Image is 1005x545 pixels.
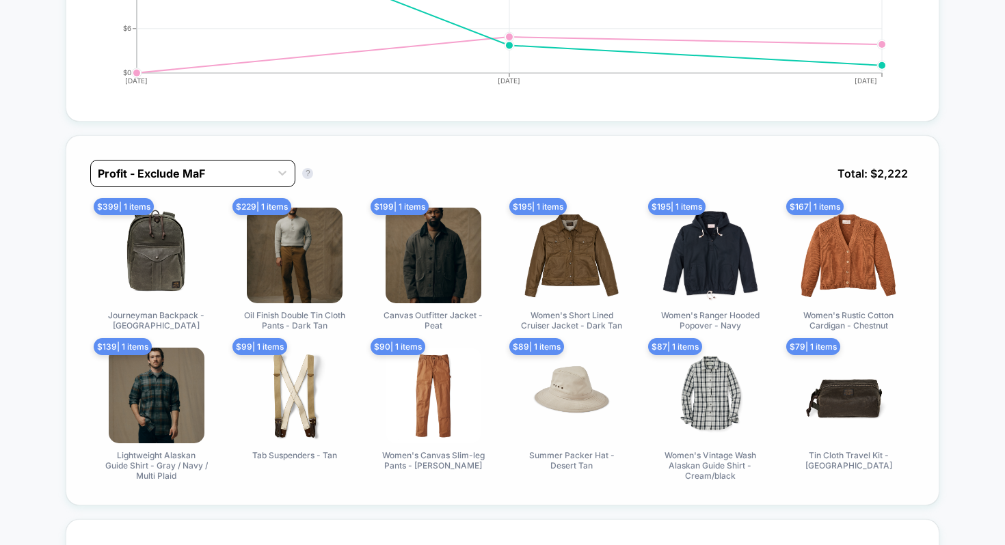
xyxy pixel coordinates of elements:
img: Women's Canvas Slim-leg Pants - Partridge [386,348,481,443]
button: ? [302,168,313,179]
span: $ 229 | 1 items [232,198,291,215]
span: Total: $ 2,222 [831,160,915,187]
tspan: $6 [123,24,131,32]
span: Women's Canvas Slim-leg Pants - [PERSON_NAME] [382,450,485,471]
img: Oil Finish Double Tin Cloth Pants - Dark Tan [247,208,343,303]
span: $ 195 | 1 items [509,198,567,215]
tspan: [DATE] [125,76,148,85]
span: $ 139 | 1 items [94,338,152,355]
span: Lightweight Alaskan Guide Shirt - Gray / Navy / Multi Plaid [105,450,208,481]
img: Women's Short Lined Cruiser Jacket - Dark Tan [524,208,619,303]
span: $ 90 | 1 items [371,338,425,355]
tspan: [DATE] [855,76,878,85]
span: $ 195 | 1 items [648,198,706,215]
span: Oil Finish Double Tin Cloth Pants - Dark Tan [243,310,346,331]
img: Summer Packer Hat - Desert Tan [524,348,619,443]
span: $ 399 | 1 items [94,198,154,215]
span: Women's Ranger Hooded Popover - Navy [659,310,762,331]
span: Women's Rustic Cotton Cardigan - Chestnut [797,310,900,331]
span: Summer Packer Hat - Desert Tan [520,450,623,471]
tspan: [DATE] [498,76,520,85]
img: Lightweight Alaskan Guide Shirt - Gray / Navy / Multi Plaid [109,348,204,443]
img: Journeyman Backpack - Otter Green [109,208,204,303]
img: Women's Rustic Cotton Cardigan - Chestnut [801,208,896,303]
span: Tin Cloth Travel Kit - [GEOGRAPHIC_DATA] [797,450,900,471]
img: Tin Cloth Travel Kit - Otter Green [801,348,896,443]
span: $ 99 | 1 items [232,338,287,355]
span: Women's Short Lined Cruiser Jacket - Dark Tan [520,310,623,331]
span: Women's Vintage Wash Alaskan Guide Shirt - Cream/black [659,450,762,481]
tspan: $0 [123,68,131,76]
span: $ 199 | 1 items [371,198,429,215]
span: $ 167 | 1 items [786,198,844,215]
img: Women's Ranger Hooded Popover - Navy [662,208,758,303]
span: $ 79 | 1 items [786,338,840,355]
span: $ 89 | 1 items [509,338,564,355]
span: Canvas Outfitter Jacket - Peat [382,310,485,331]
span: $ 87 | 1 items [648,338,702,355]
span: Journeyman Backpack - [GEOGRAPHIC_DATA] [105,310,208,331]
span: Tab Suspenders - Tan [252,450,337,460]
img: Tab Suspenders - Tan [247,348,343,443]
img: Canvas Outfitter Jacket - Peat [386,208,481,303]
img: Women's Vintage Wash Alaskan Guide Shirt - Cream/black [662,348,758,443]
